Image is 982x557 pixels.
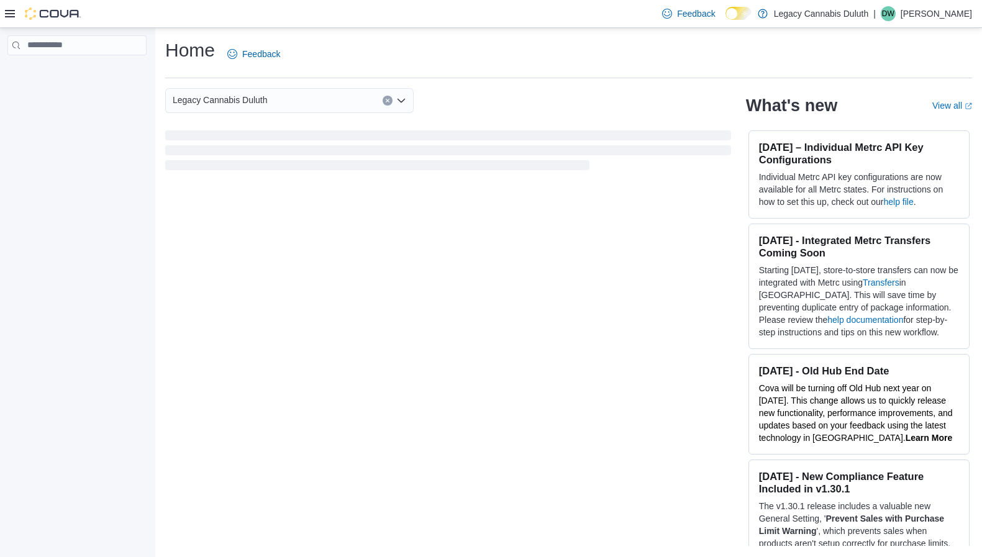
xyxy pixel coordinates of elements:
[165,38,215,63] h1: Home
[759,171,959,208] p: Individual Metrc API key configurations are now available for all Metrc states. For instructions ...
[759,383,953,443] span: Cova will be turning off Old Hub next year on [DATE]. This change allows us to quickly release ne...
[774,6,869,21] p: Legacy Cannabis Duluth
[827,315,903,325] a: help documentation
[906,433,952,443] a: Learn More
[222,42,285,66] a: Feedback
[165,133,731,173] span: Loading
[725,7,752,20] input: Dark Mode
[396,96,406,106] button: Open list of options
[759,365,959,377] h3: [DATE] - Old Hub End Date
[173,93,268,107] span: Legacy Cannabis Duluth
[759,470,959,495] h3: [DATE] - New Compliance Feature Included in v1.30.1
[881,6,896,21] div: Dan Wilken
[7,58,147,88] nav: Complex example
[242,48,280,60] span: Feedback
[884,197,914,207] a: help file
[901,6,972,21] p: [PERSON_NAME]
[746,96,837,115] h2: What's new
[25,7,81,20] img: Cova
[759,264,959,338] p: Starting [DATE], store-to-store transfers can now be integrated with Metrc using in [GEOGRAPHIC_D...
[882,6,894,21] span: DW
[863,278,899,288] a: Transfers
[759,141,959,166] h3: [DATE] – Individual Metrc API Key Configurations
[759,514,944,536] strong: Prevent Sales with Purchase Limit Warning
[677,7,715,20] span: Feedback
[383,96,393,106] button: Clear input
[932,101,972,111] a: View allExternal link
[873,6,876,21] p: |
[759,234,959,259] h3: [DATE] - Integrated Metrc Transfers Coming Soon
[965,102,972,110] svg: External link
[657,1,720,26] a: Feedback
